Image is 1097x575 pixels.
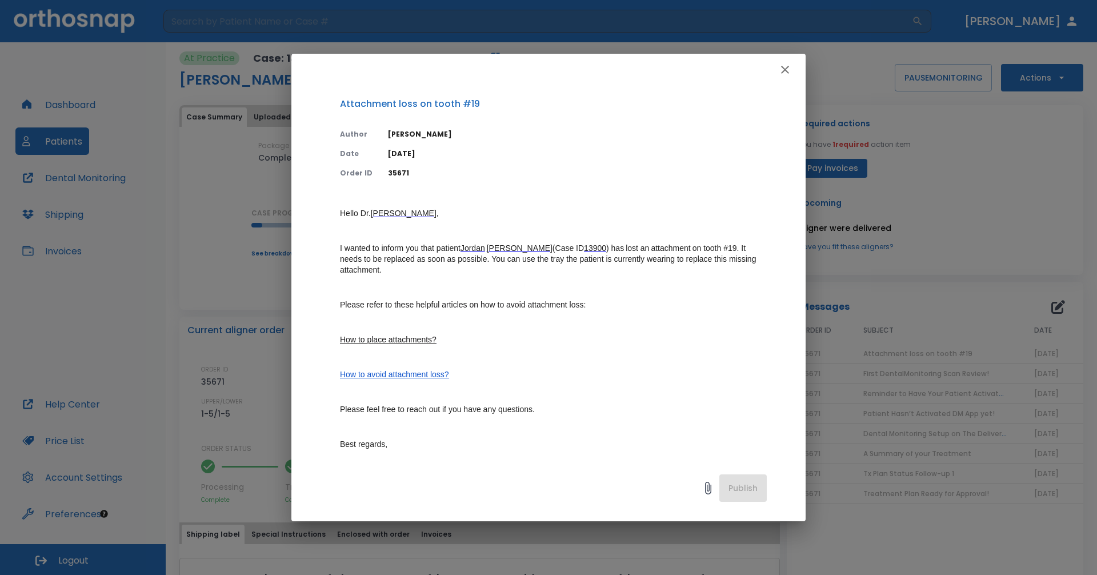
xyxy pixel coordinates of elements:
[340,168,374,178] p: Order ID
[196,370,214,388] button: Send a message…
[340,440,387,449] span: Best regards,
[552,243,584,253] span: (Case ID
[340,129,374,139] p: Author
[461,243,485,253] a: Jordan
[340,149,374,159] p: Date
[179,5,201,26] button: Home
[71,6,119,14] h1: Orthosnap
[651,243,690,253] span: attachment
[340,243,758,274] span: on tooth #19. It needs to be replaced as soon as possible. You can use the tray the patient is cu...
[584,243,606,253] a: 13900
[81,14,134,26] p: A few minutes
[54,374,63,384] button: Upload attachment
[340,300,586,309] span: Please refer to these helpful articles on how to avoid attachment loss:
[340,209,371,218] span: Hello Dr.
[340,405,535,414] span: Please feel free to reach out if you have any questions.
[340,335,437,345] a: How to place attachments?
[340,97,767,111] p: Attachment loss on tooth #19
[606,243,624,253] span: ) has
[340,370,449,380] a: How to avoid attachment loss?
[201,5,221,25] div: Close
[36,374,45,384] button: Gif picker
[33,6,51,25] img: Profile image for Ma
[7,5,29,26] button: go back
[49,6,67,25] img: Profile image for Michael
[371,209,437,218] a: [PERSON_NAME]
[10,350,219,370] textarea: Message…
[73,374,82,384] button: Start recording
[626,243,649,253] span: lost an
[340,243,461,253] span: I wanted to inform you that patient
[388,129,767,139] p: [PERSON_NAME]
[388,168,767,178] p: 35671
[18,374,27,384] button: Emoji picker
[437,209,439,218] span: ,
[340,335,437,344] ins: How to place attachments?
[388,149,767,159] p: [DATE]
[487,243,552,253] a: [PERSON_NAME]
